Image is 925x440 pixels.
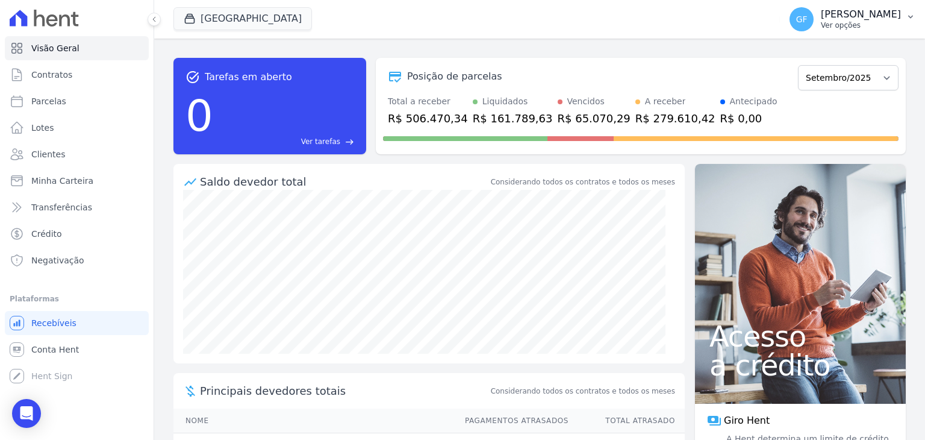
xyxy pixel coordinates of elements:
div: Saldo devedor total [200,174,488,190]
div: Antecipado [730,95,777,108]
a: Recebíveis [5,311,149,335]
a: Transferências [5,195,149,219]
th: Pagamentos Atrasados [453,409,569,433]
a: Minha Carteira [5,169,149,193]
button: [GEOGRAPHIC_DATA] [173,7,312,30]
div: Open Intercom Messenger [12,399,41,428]
div: Plataformas [10,292,144,306]
span: Conta Hent [31,344,79,356]
div: 0 [185,84,213,147]
a: Lotes [5,116,149,140]
a: Negativação [5,248,149,272]
p: [PERSON_NAME] [821,8,901,20]
span: Considerando todos os contratos e todos os meses [491,386,675,397]
span: a crédito [709,351,891,380]
span: Clientes [31,148,65,160]
span: Acesso [709,322,891,351]
a: Contratos [5,63,149,87]
span: Ver tarefas [301,136,340,147]
th: Total Atrasado [569,409,685,433]
span: Negativação [31,254,84,266]
div: A receber [645,95,686,108]
div: R$ 0,00 [720,110,777,127]
a: Visão Geral [5,36,149,60]
div: Total a receber [388,95,468,108]
span: Visão Geral [31,42,79,54]
span: task_alt [185,70,200,84]
span: Parcelas [31,95,66,107]
p: Ver opções [821,20,901,30]
div: R$ 161.789,63 [473,110,553,127]
span: Recebíveis [31,317,76,329]
a: Ver tarefas east [218,136,354,147]
span: GF [796,15,808,24]
span: Contratos [31,69,72,81]
span: Lotes [31,122,54,134]
a: Crédito [5,222,149,246]
div: Liquidados [482,95,528,108]
button: GF [PERSON_NAME] Ver opções [780,2,925,36]
div: R$ 506.470,34 [388,110,468,127]
div: R$ 279.610,42 [635,110,715,127]
div: Vencidos [567,95,605,108]
div: Posição de parcelas [407,69,502,84]
span: Principais devedores totais [200,383,488,399]
a: Parcelas [5,89,149,113]
span: Giro Hent [724,413,770,428]
span: Crédito [31,228,62,240]
span: Transferências [31,201,92,213]
a: Conta Hent [5,338,149,362]
div: R$ 65.070,29 [558,110,631,127]
span: Tarefas em aberto [205,70,292,84]
a: Clientes [5,142,149,166]
div: Considerando todos os contratos e todos os meses [491,177,675,187]
span: east [345,137,354,146]
span: Minha Carteira [31,175,93,187]
th: Nome [173,409,453,433]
